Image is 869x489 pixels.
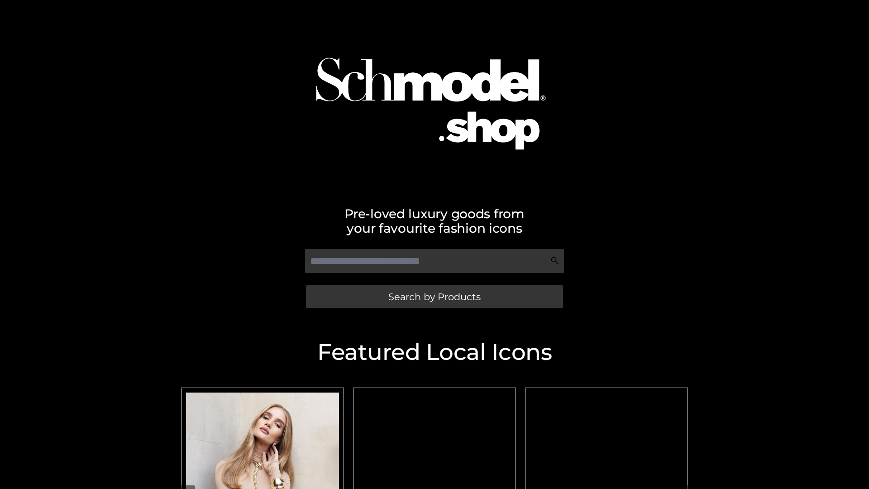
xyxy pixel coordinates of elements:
h2: Pre-loved luxury goods from your favourite fashion icons [177,206,692,235]
a: Search by Products [306,285,563,308]
h2: Featured Local Icons​ [177,341,692,364]
img: Search Icon [550,256,559,265]
span: Search by Products [388,292,481,302]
